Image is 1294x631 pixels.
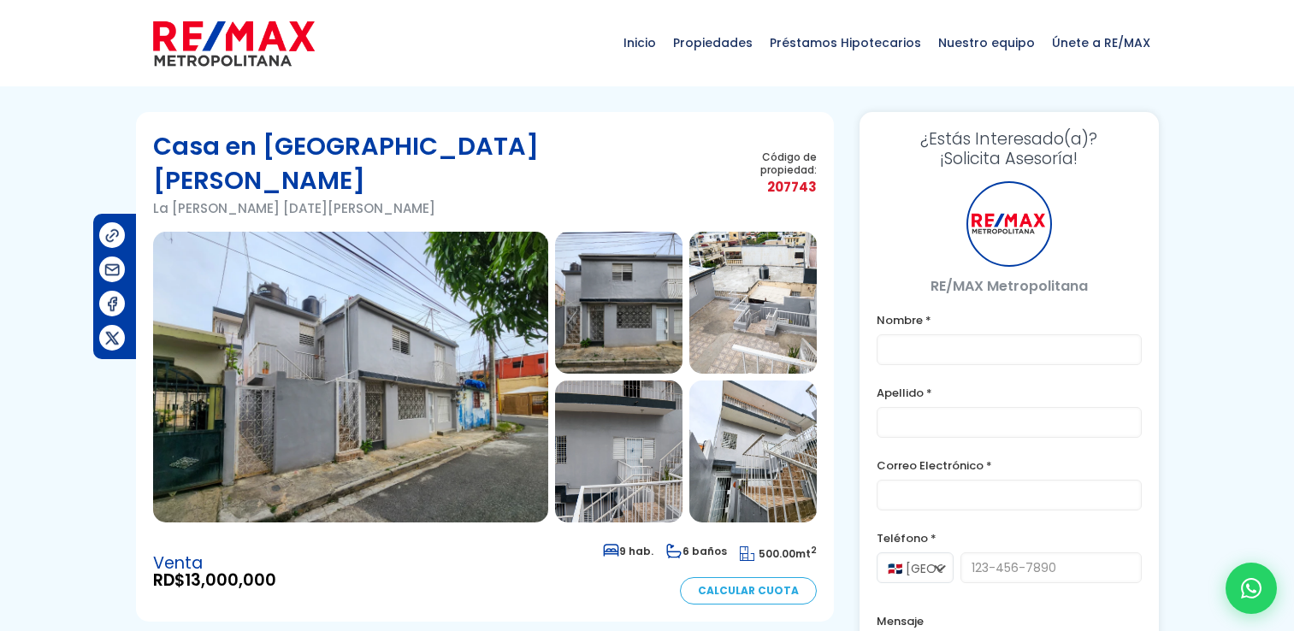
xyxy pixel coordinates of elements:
[666,544,727,558] span: 6 baños
[153,232,548,522] img: Casa en La Agustina
[877,129,1142,168] h3: ¡Solicita Asesoría!
[710,176,816,198] span: 207743
[153,572,276,589] span: RD$
[877,455,1142,476] label: Correo Electrónico *
[103,261,121,279] img: Compartir
[153,555,276,572] span: Venta
[555,380,682,522] img: Casa en La Agustina
[930,17,1043,68] span: Nuestro equipo
[877,275,1142,297] p: RE/MAX Metropolitana
[153,129,711,198] h1: Casa en [GEOGRAPHIC_DATA][PERSON_NAME]
[689,232,817,374] img: Casa en La Agustina
[689,380,817,522] img: Casa en La Agustina
[185,569,276,592] span: 13,000,000
[603,544,653,558] span: 9 hab.
[877,310,1142,331] label: Nombre *
[1043,17,1159,68] span: Únete a RE/MAX
[665,17,761,68] span: Propiedades
[103,295,121,313] img: Compartir
[759,546,795,561] span: 500.00
[680,577,817,604] a: Calcular Cuota
[615,17,665,68] span: Inicio
[153,18,315,69] img: remax-metropolitana-logo
[153,198,711,219] p: La [PERSON_NAME] [DATE][PERSON_NAME]
[966,181,1052,267] div: RE/MAX Metropolitana
[877,129,1142,149] span: ¿Estás Interesado(a)?
[877,528,1142,549] label: Teléfono *
[103,329,121,347] img: Compartir
[877,382,1142,404] label: Apellido *
[103,227,121,245] img: Compartir
[811,544,817,557] sup: 2
[761,17,930,68] span: Préstamos Hipotecarios
[555,232,682,374] img: Casa en La Agustina
[740,546,817,561] span: mt
[710,150,816,176] span: Código de propiedad:
[960,552,1142,583] input: 123-456-7890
